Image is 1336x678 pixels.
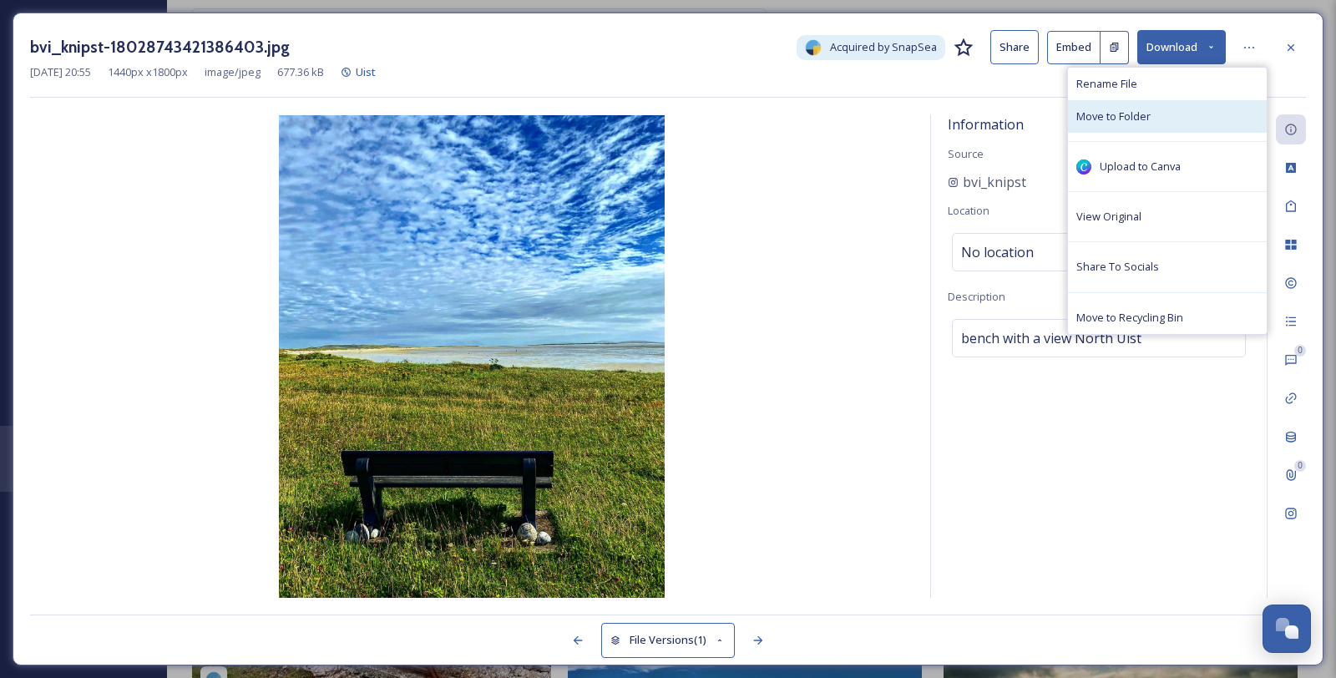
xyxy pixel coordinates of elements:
button: File Versions(1) [601,623,735,657]
span: bvi_knipst [963,172,1026,192]
span: Location [948,203,989,218]
span: Information [948,115,1024,134]
img: Canva Icon [1076,159,1091,175]
button: Open Chat [1263,605,1311,653]
div: 0 [1294,460,1306,472]
span: Source [948,146,984,161]
h3: bvi_knipst-18028743421386403.jpg [30,35,290,59]
button: Download [1137,30,1226,64]
span: 677.36 kB [277,64,324,80]
span: Move to Folder [1076,109,1151,124]
button: Share [990,30,1039,64]
span: Upload to Canva [1100,159,1181,175]
span: Move to Recycling Bin [1076,310,1183,326]
span: image/jpeg [205,64,261,80]
span: bench with a view North Uist [961,328,1141,348]
a: bvi_knipst [948,172,1026,192]
span: Description [948,289,1005,304]
span: [DATE] 20:55 [30,64,91,80]
div: 0 [1294,345,1306,357]
img: snapsea-logo.png [805,39,822,56]
span: Share To Socials [1076,259,1159,275]
span: View Original [1076,209,1141,225]
span: Uist [356,64,376,79]
span: No location [961,242,1034,262]
button: Embed [1047,31,1101,64]
img: bvi_knipst-18028743421386403.jpg [30,115,913,598]
span: Rename File [1076,76,1137,92]
span: Acquired by SnapSea [830,39,937,55]
span: 1440 px x 1800 px [108,64,188,80]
